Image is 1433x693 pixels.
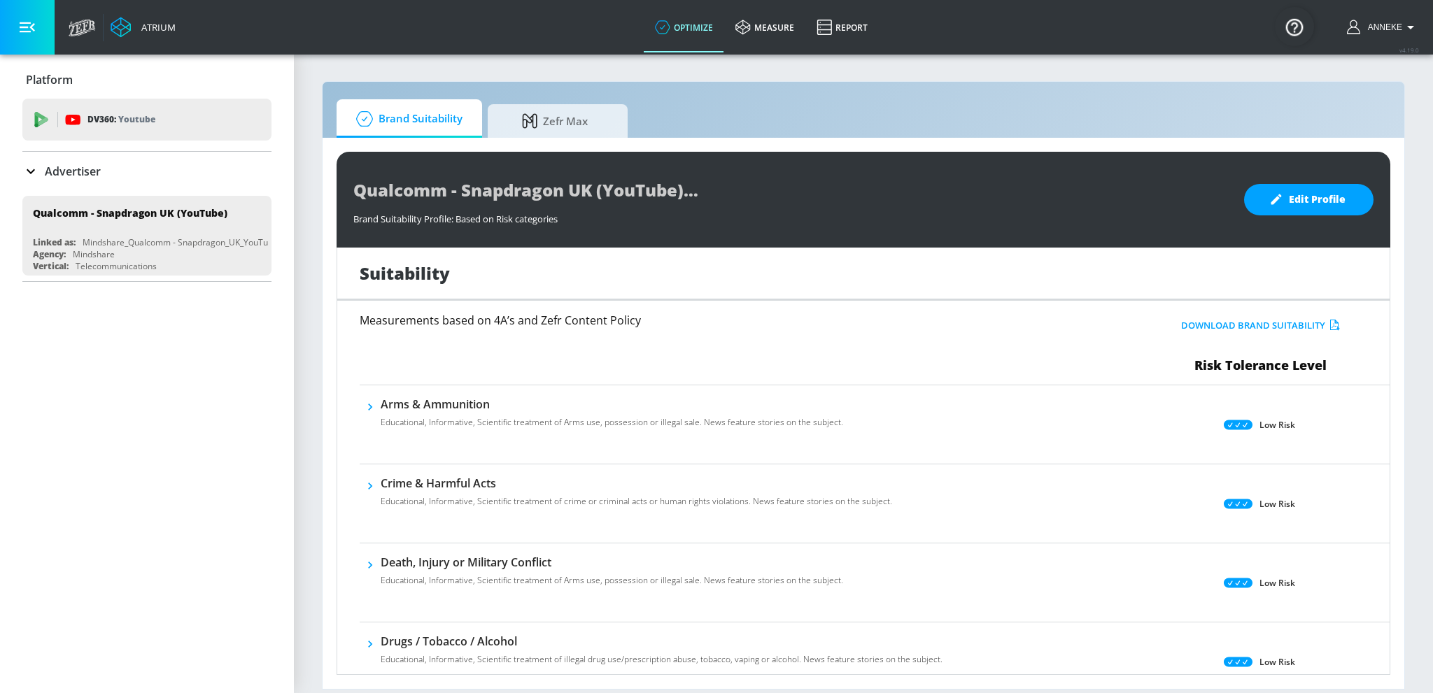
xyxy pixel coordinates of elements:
button: Edit Profile [1244,184,1374,215]
a: optimize [644,2,724,52]
h6: Death, Injury or Military Conflict [381,555,843,570]
div: Death, Injury or Military ConflictEducational, Informative, Scientific treatment of Arms use, pos... [381,555,843,595]
div: DV360: Youtube [22,99,271,141]
p: Low Risk [1259,496,1295,511]
div: Atrium [136,21,176,34]
div: Qualcomm - Snapdragon UK (YouTube)Linked as:Mindshare_Qualcomm - Snapdragon_UK_YouTube_GoogleAdsA... [22,196,271,276]
p: Low Risk [1259,417,1295,432]
p: Low Risk [1259,576,1295,590]
span: Zefr Max [502,104,608,138]
div: Crime & Harmful ActsEducational, Informative, Scientific treatment of crime or criminal acts or h... [381,476,892,516]
div: Linked as: [33,236,76,248]
div: Brand Suitability Profile: Based on Risk categories [353,206,1230,225]
div: Telecommunications [76,260,157,272]
span: v 4.19.0 [1399,46,1419,54]
div: Arms & AmmunitionEducational, Informative, Scientific treatment of Arms use, possession or illega... [381,396,843,437]
p: Educational, Informative, Scientific treatment of crime or criminal acts or human rights violatio... [381,495,892,508]
p: Educational, Informative, Scientific treatment of Arms use, possession or illegal sale. News feat... [381,416,843,429]
p: DV360: [87,112,155,127]
a: measure [724,2,805,52]
div: Platform [22,60,271,99]
div: Mindshare_Qualcomm - Snapdragon_UK_YouTube_GoogleAds [83,236,324,248]
p: Platform [26,72,73,87]
span: Edit Profile [1272,191,1346,208]
span: login as: anneke.onwijn@mindshareworld.com [1362,22,1402,32]
button: Open Resource Center [1275,7,1314,46]
div: Advertiser [22,152,271,191]
div: Qualcomm - Snapdragon UK (YouTube) [33,206,227,220]
h6: Drugs / Tobacco / Alcohol [381,634,943,649]
h6: Crime & Harmful Acts [381,476,892,491]
a: Atrium [111,17,176,38]
div: Vertical: [33,260,69,272]
button: Anneke [1347,19,1419,36]
div: Drugs / Tobacco / AlcoholEducational, Informative, Scientific treatment of illegal drug use/presc... [381,634,943,674]
h1: Suitability [360,262,450,285]
span: Risk Tolerance Level [1194,357,1327,373]
div: Mindshare [73,248,115,260]
p: Low Risk [1259,655,1295,669]
div: Agency: [33,248,66,260]
p: Advertiser [45,164,101,179]
p: Educational, Informative, Scientific treatment of Arms use, possession or illegal sale. News feat... [381,574,843,587]
span: Brand Suitability [351,102,463,136]
p: Educational, Informative, Scientific treatment of illegal drug use/prescription abuse, tobacco, v... [381,653,943,666]
h6: Arms & Ammunition [381,396,843,412]
button: Download Brand Suitability [1178,315,1343,336]
h6: Measurements based on 4A’s and Zefr Content Policy [360,315,1046,326]
a: Report [805,2,879,52]
p: Youtube [118,112,155,127]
